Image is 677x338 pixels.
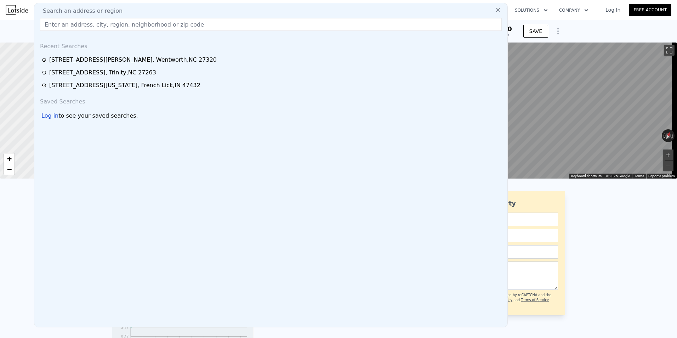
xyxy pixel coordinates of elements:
button: Reset the view [663,129,673,143]
span: + [7,154,12,163]
button: Company [553,4,594,17]
button: Rotate counterclockwise [662,129,666,142]
div: Recent Searches [37,36,505,53]
a: Zoom out [4,164,15,175]
img: Lotside [6,5,28,15]
div: This site is protected by reCAPTCHA and the Google and apply. [476,293,558,308]
a: Terms of Service [521,298,549,302]
div: [STREET_ADDRESS][US_STATE] , French Lick , IN 47432 [49,81,200,90]
a: Zoom in [4,153,15,164]
button: SAVE [523,25,548,38]
a: Free Account [629,4,671,16]
div: [STREET_ADDRESS] , Trinity , NC 27263 [49,68,156,77]
a: Report a problem [648,174,675,178]
div: Saved Searches [37,92,505,109]
input: Enter an address, city, region, neighborhood or zip code [40,18,502,31]
div: [STREET_ADDRESS][PERSON_NAME] , Wentworth , NC 27320 [49,56,217,64]
button: Show Options [551,24,565,38]
button: Rotate clockwise [671,129,675,142]
a: Log In [597,6,629,13]
a: [STREET_ADDRESS][US_STATE], French Lick,IN 47432 [41,81,502,90]
span: Search an address or region [37,7,123,15]
a: [STREET_ADDRESS][PERSON_NAME], Wentworth,NC 27320 [41,56,502,64]
button: Keyboard shortcuts [571,174,602,179]
button: Zoom out [663,160,673,171]
div: Log in [41,112,58,120]
button: Toggle fullscreen view [664,45,675,56]
a: [STREET_ADDRESS], Trinity,NC 27263 [41,68,502,77]
tspan: $47 [121,325,129,330]
a: Terms (opens in new tab) [634,174,644,178]
span: − [7,165,12,174]
span: to see your saved searches. [58,112,138,120]
button: Solutions [509,4,553,17]
span: © 2025 Google [606,174,630,178]
button: Zoom in [663,150,673,160]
